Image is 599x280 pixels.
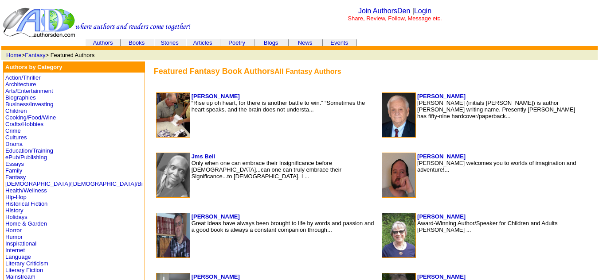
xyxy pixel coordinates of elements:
[382,93,415,137] img: 3201.jpg
[348,15,442,22] font: Share, Review, Follow, Message etc.
[417,100,575,119] font: [PERSON_NAME] (initials [PERSON_NAME]) is author [PERSON_NAME] writing name. Presently [PERSON_NA...
[154,67,274,76] font: Featured Fantasy Book Authors
[5,260,48,267] a: Literary Criticism
[192,160,341,180] font: Only when one can embrace their Insignificance before [DEMOGRAPHIC_DATA]...can one can truly embr...
[192,100,365,113] font: “Rise up oh heart, for there is another battle to win.” “Sometimes the heart speaks, and the brai...
[274,68,341,75] font: All Fantasy Authors
[5,234,23,240] a: Humor
[264,39,278,46] a: Blogs
[330,39,348,46] a: Events
[5,127,21,134] a: Crime
[192,213,240,220] a: [PERSON_NAME]
[5,134,27,141] a: Cultures
[5,247,25,253] a: Internet
[417,93,466,100] a: [PERSON_NAME]
[193,39,212,46] a: Articles
[157,213,190,257] img: 125702.jpg
[414,7,431,15] a: Login
[412,7,431,15] font: |
[417,160,576,173] font: [PERSON_NAME] welcomes you to worlds of imagination and adventure!...
[417,273,466,280] a: [PERSON_NAME]
[192,273,240,280] a: [PERSON_NAME]
[5,253,31,260] a: Language
[5,101,53,107] a: Business/Investing
[5,220,47,227] a: Home & Garden
[382,213,415,257] img: 1402.jpg
[298,39,313,46] a: News
[5,240,36,247] a: Inspirational
[157,93,190,137] img: 116216.JPG
[5,207,23,214] a: History
[6,52,94,58] font: > > Featured Authors
[5,187,47,194] a: Health/Wellness
[192,220,374,233] font: Great ideas have always been brought to life by words and passion and a good book is always a con...
[6,52,22,58] a: Home
[5,214,27,220] a: Holidays
[228,39,245,46] a: Poetry
[5,81,36,88] a: Architecture
[5,174,26,180] a: Fantasy
[5,121,43,127] a: Crafts/Hobbies
[192,153,215,160] a: Jms Bell
[5,147,53,154] a: Education/Training
[5,273,35,280] a: Mainstream
[5,194,27,200] a: Hip-Hop
[5,154,47,161] a: ePub/Publishing
[5,107,27,114] a: Children
[5,167,22,174] a: Family
[5,94,36,101] a: Biographies
[274,67,341,76] a: All Fantasy Authors
[5,180,143,187] a: [DEMOGRAPHIC_DATA]/[DEMOGRAPHIC_DATA]/Bi
[93,39,113,46] a: Authors
[129,39,145,46] a: Books
[5,141,23,147] a: Drama
[25,52,45,58] a: Fantasy
[5,200,47,207] a: Historical Fiction
[417,153,466,160] a: [PERSON_NAME]
[382,153,415,197] img: 16018.jpg
[157,153,190,197] img: 108732.jpg
[5,114,56,121] a: Cooking/Food/Wine
[5,161,24,167] a: Essays
[161,39,178,46] a: Stories
[5,88,53,94] a: Arts/Entertainment
[417,213,466,220] a: [PERSON_NAME]
[5,227,22,234] a: Horror
[5,267,43,273] a: Literary Fiction
[358,7,410,15] a: Join AuthorsDen
[5,64,63,70] b: Authors by Category
[192,93,240,100] a: [PERSON_NAME]
[3,7,191,38] img: header_logo2.gif
[5,74,40,81] a: Action/Thriller
[417,220,557,233] font: Award-Winning Author/Speaker for Children and Adults [PERSON_NAME] ...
